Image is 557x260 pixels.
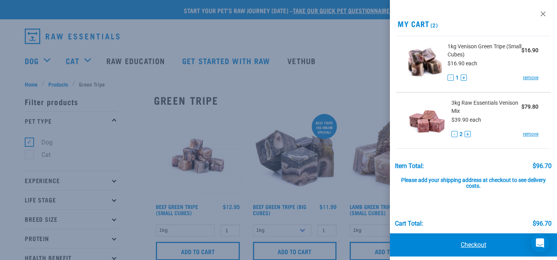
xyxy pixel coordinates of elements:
button: - [451,131,458,137]
div: Item Total: [395,163,424,170]
img: Venison Green Tripe (Small Cubes) [408,42,442,82]
div: $96.70 [533,220,552,227]
div: Please add your shipping address at checkout to see delivery costs. [395,170,552,190]
a: remove [523,74,538,81]
span: 1 [456,74,459,82]
span: $16.90 each [448,60,477,66]
h2: My Cart [390,19,557,28]
a: Checkout [390,233,557,257]
span: 3kg Raw Essentials Venison Mix [451,99,521,115]
span: 1kg Venison Green Tripe (Small Cubes) [448,42,521,59]
button: - [448,75,454,81]
button: + [461,75,467,81]
button: + [465,131,471,137]
div: $96.70 [533,163,552,170]
div: Cart total: [395,220,424,227]
span: (2) [429,24,438,26]
span: 2 [460,130,463,138]
img: Raw Essentials Venison Mix [408,99,446,139]
a: remove [523,131,538,138]
strong: $16.90 [521,47,538,53]
span: $39.90 each [451,117,481,123]
strong: $79.80 [521,104,538,110]
div: Open Intercom Messenger [531,234,549,252]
